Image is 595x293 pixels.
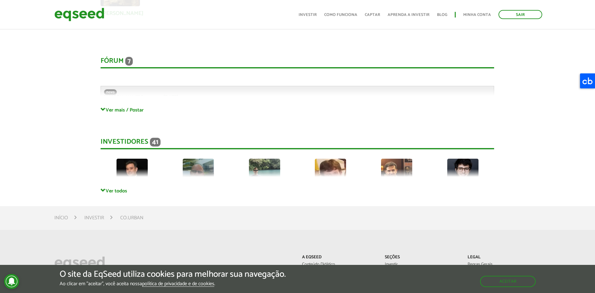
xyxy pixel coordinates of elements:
img: picture-39313-1481646781.jpg [183,159,214,190]
a: Aprenda a investir [388,13,429,17]
button: Aceitar [480,276,536,287]
img: picture-73573-1611603096.jpg [381,159,412,190]
img: EqSeed Logo [54,255,105,272]
span: 41 [150,138,161,146]
span: 7 [125,57,133,66]
img: picture-59196-1554917141.jpg [117,159,148,190]
img: picture-64201-1566554857.jpg [315,159,346,190]
a: Conteúdo Didático [302,262,375,267]
a: Blog [437,13,447,17]
h5: O site da EqSeed utiliza cookies para melhorar sua navegação. [60,270,286,279]
p: Legal [468,255,541,260]
a: Investir [385,262,458,267]
a: Minha conta [463,13,491,17]
div: Investidores [101,138,494,149]
a: Sair [498,10,542,19]
a: Como funciona [324,13,357,17]
a: Início [54,216,68,221]
a: Captar [365,13,380,17]
a: Ver mais / Postar [101,107,494,113]
a: Investir [299,13,317,17]
img: picture-48702-1526493360.jpg [249,159,280,190]
li: Co.Urban [120,214,143,222]
img: EqSeed [54,6,104,23]
a: Investir [84,216,104,221]
p: Seções [385,255,458,260]
a: Ver todos [101,188,494,194]
p: A EqSeed [302,255,375,260]
a: política de privacidade e de cookies [142,281,214,287]
div: Fórum [101,57,494,68]
a: Regras Gerais [468,262,541,267]
img: picture-61607-1560438405.jpg [447,159,478,190]
p: Ao clicar em "aceitar", você aceita nossa . [60,281,286,287]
